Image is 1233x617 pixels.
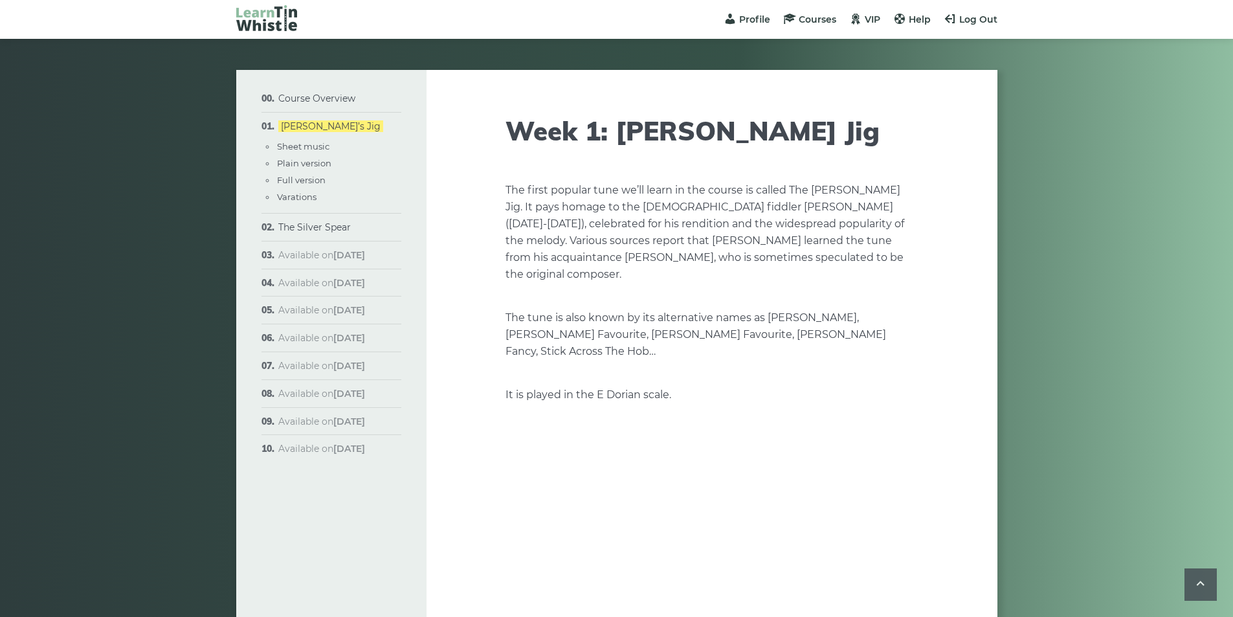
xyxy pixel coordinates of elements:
[236,5,297,31] img: LearnTinWhistle.com
[278,120,383,132] a: [PERSON_NAME]’s Jig
[505,115,918,146] h1: Week 1: [PERSON_NAME] Jig
[799,14,836,25] span: Courses
[278,388,365,399] span: Available on
[277,175,326,185] a: Full version
[277,158,331,168] a: Plain version
[333,332,365,344] strong: [DATE]
[278,360,365,372] span: Available on
[333,277,365,289] strong: [DATE]
[278,443,365,454] span: Available on
[277,141,329,151] a: Sheet music
[278,93,355,104] a: Course Overview
[724,14,770,25] a: Profile
[333,443,365,454] strong: [DATE]
[865,14,880,25] span: VIP
[944,14,997,25] a: Log Out
[278,277,365,289] span: Available on
[505,387,918,403] p: It is played in the E Dorian scale.
[893,14,931,25] a: Help
[849,14,880,25] a: VIP
[333,249,365,261] strong: [DATE]
[278,304,365,316] span: Available on
[333,360,365,372] strong: [DATE]
[278,249,365,261] span: Available on
[333,388,365,399] strong: [DATE]
[277,192,317,202] a: Varations
[505,309,918,360] p: The tune is also known by its alternative names as [PERSON_NAME], [PERSON_NAME] Favourite, [PERSO...
[909,14,931,25] span: Help
[278,332,365,344] span: Available on
[783,14,836,25] a: Courses
[333,304,365,316] strong: [DATE]
[278,221,351,233] a: The Silver Spear
[505,182,918,283] p: The first popular tune we’ll learn in the course is called The [PERSON_NAME] Jig. It pays homage ...
[278,416,365,427] span: Available on
[959,14,997,25] span: Log Out
[333,416,365,427] strong: [DATE]
[739,14,770,25] span: Profile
